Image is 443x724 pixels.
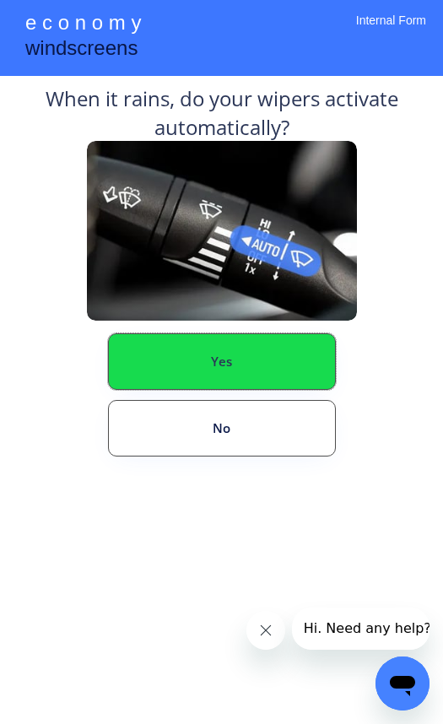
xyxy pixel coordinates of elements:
[246,611,285,650] iframe: Close message
[15,84,429,141] div: When it rains, do your wipers activate automatically?
[356,13,426,51] div: Internal Form
[375,656,429,710] iframe: Button to launch messaging window
[25,8,141,41] div: e c o n o m y
[25,34,138,67] div: windscreens
[108,333,336,390] button: Yes
[87,141,357,321] img: Rain%20Sensor%20Example.png
[108,400,336,457] button: No
[12,13,139,29] span: Hi. Need any help?
[292,608,429,650] iframe: Message from company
